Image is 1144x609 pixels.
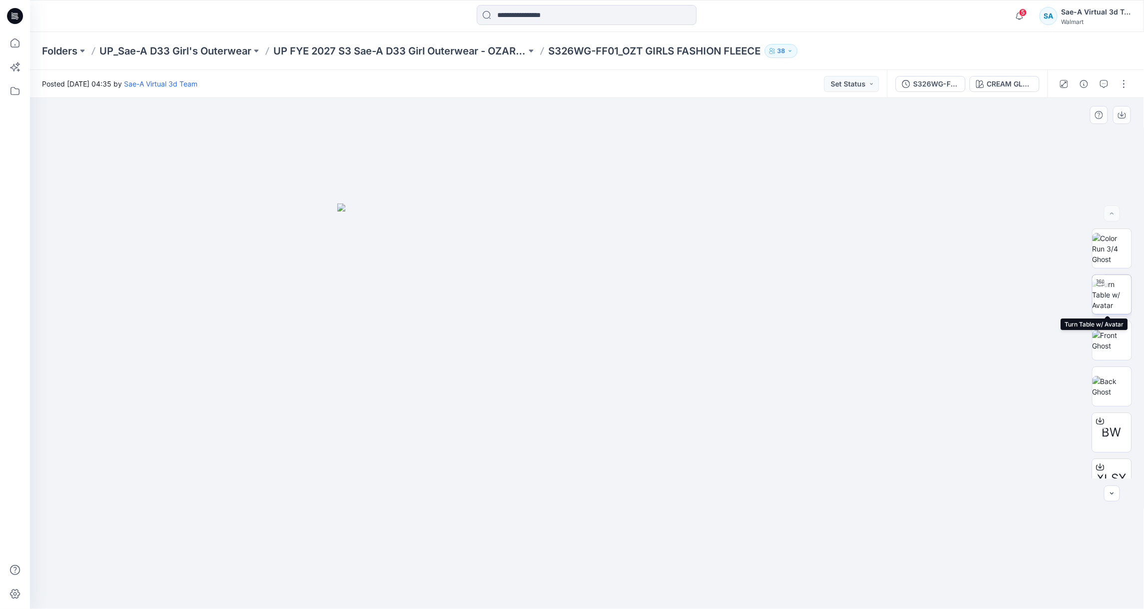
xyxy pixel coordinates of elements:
[1093,330,1132,351] img: Front Ghost
[1019,8,1027,16] span: 5
[124,79,197,88] a: Sae-A Virtual 3d Team
[970,76,1040,92] button: CREAM GLAZE
[987,78,1033,89] div: CREAM GLAZE
[1062,18,1132,25] div: Walmart
[1076,76,1092,92] button: Details
[765,44,798,58] button: 38
[1093,376,1132,397] img: Back Ghost
[1103,423,1122,441] span: BW
[273,44,526,58] a: UP FYE 2027 S3 Sae-A D33 Girl Outerwear - OZARK TRAIL
[42,78,197,89] span: Posted [DATE] 04:35 by
[1093,233,1132,264] img: Color Run 3/4 Ghost
[1040,7,1058,25] div: SA
[337,203,837,609] img: eyJhbGciOiJIUzI1NiIsImtpZCI6IjAiLCJzbHQiOiJzZXMiLCJ0eXAiOiJKV1QifQ.eyJkYXRhIjp7InR5cGUiOiJzdG9yYW...
[913,78,959,89] div: S326WG-FF01_FULL COLORWAYS
[1098,469,1127,487] span: XLSX
[1093,279,1132,310] img: Turn Table w/ Avatar
[548,44,761,58] p: S326WG-FF01_OZT GIRLS FASHION FLEECE
[1062,6,1132,18] div: Sae-A Virtual 3d Team
[99,44,251,58] a: UP_Sae-A D33 Girl's Outerwear
[896,76,966,92] button: S326WG-FF01_FULL COLORWAYS
[42,44,77,58] a: Folders
[777,45,785,56] p: 38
